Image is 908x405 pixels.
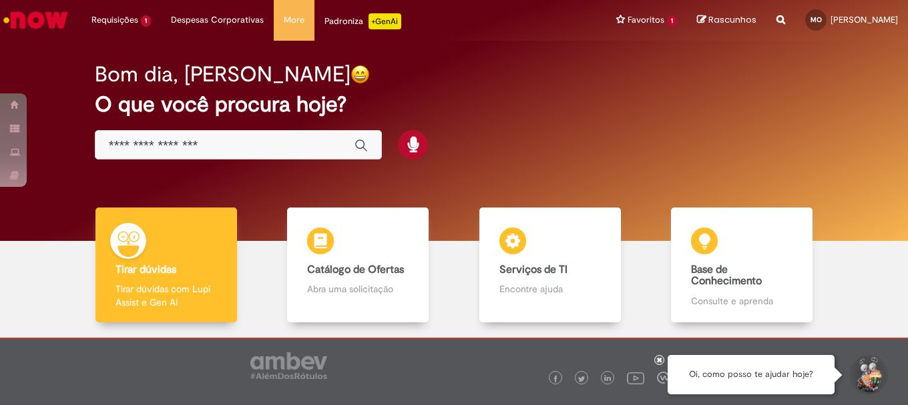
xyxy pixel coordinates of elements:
span: Requisições [91,13,138,27]
p: Tirar dúvidas com Lupi Assist e Gen Ai [116,282,217,309]
div: Oi, como posso te ajudar hoje? [668,355,835,394]
span: MO [811,15,822,24]
button: Iniciar Conversa de Suporte [848,355,888,395]
img: logo_footer_workplace.png [657,372,669,384]
span: Rascunhos [708,13,756,26]
span: 1 [667,15,677,27]
span: Favoritos [628,13,664,27]
p: Encontre ajuda [499,282,601,296]
p: Consulte e aprenda [691,294,792,308]
div: Padroniza [324,13,401,29]
b: Catálogo de Ofertas [307,263,404,276]
a: Base de Conhecimento Consulte e aprenda [646,208,839,323]
a: Serviços de TI Encontre ajuda [454,208,646,323]
p: Abra uma solicitação [307,282,409,296]
span: 1 [141,15,151,27]
img: happy-face.png [351,65,370,84]
img: logo_footer_twitter.png [578,376,585,382]
b: Base de Conhecimento [691,263,762,288]
span: More [284,13,304,27]
b: Serviços de TI [499,263,567,276]
img: logo_footer_ambev_rotulo_gray.png [250,352,327,379]
a: Rascunhos [697,14,756,27]
img: logo_footer_youtube.png [627,369,644,386]
a: Tirar dúvidas Tirar dúvidas com Lupi Assist e Gen Ai [70,208,262,323]
img: ServiceNow [1,7,70,33]
span: [PERSON_NAME] [831,14,898,25]
img: logo_footer_linkedin.png [604,375,611,383]
p: +GenAi [369,13,401,29]
h2: Bom dia, [PERSON_NAME] [95,63,351,86]
img: logo_footer_facebook.png [552,376,559,382]
h2: O que você procura hoje? [95,93,813,116]
b: Tirar dúvidas [116,263,176,276]
a: Catálogo de Ofertas Abra uma solicitação [262,208,455,323]
span: Despesas Corporativas [171,13,264,27]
